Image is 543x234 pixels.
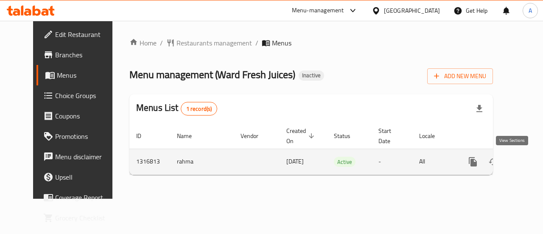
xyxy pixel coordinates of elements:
span: Upsell [55,172,117,182]
li: / [255,38,258,48]
span: Promotions [55,131,117,141]
a: Grocery Checklist [36,208,124,228]
a: Coupons [36,106,124,126]
nav: breadcrumb [129,38,493,48]
span: Choice Groups [55,90,117,101]
span: 1 record(s) [181,105,217,113]
span: Menu disclaimer [55,152,117,162]
button: Change Status [483,152,504,172]
span: Status [334,131,361,141]
div: Total records count [181,102,218,116]
span: Edit Restaurant [55,29,117,39]
td: rahma [170,149,234,175]
span: Vendor [241,131,269,141]
a: Promotions [36,126,124,147]
a: Menu disclaimer [36,147,124,167]
a: Coverage Report [36,187,124,208]
span: Menus [272,38,291,48]
span: Coverage Report [55,192,117,203]
span: Add New Menu [434,71,486,82]
div: Inactive [299,70,324,81]
li: / [160,38,163,48]
a: Upsell [36,167,124,187]
td: 1316813 [129,149,170,175]
span: Grocery Checklist [55,213,117,223]
span: Active [334,157,355,167]
span: ID [136,131,152,141]
td: All [412,149,456,175]
div: Export file [469,99,490,119]
span: Restaurants management [176,38,252,48]
span: Name [177,131,203,141]
a: Restaurants management [166,38,252,48]
a: Branches [36,45,124,65]
button: more [463,152,483,172]
span: Menus [57,70,117,80]
div: [GEOGRAPHIC_DATA] [384,6,440,15]
a: Edit Restaurant [36,24,124,45]
span: Coupons [55,111,117,121]
div: Menu-management [292,6,344,16]
span: [DATE] [286,156,304,167]
a: Home [129,38,157,48]
a: Menus [36,65,124,85]
td: - [372,149,412,175]
h2: Menus List [136,101,217,116]
span: Inactive [299,72,324,79]
span: Created On [286,126,317,146]
span: Branches [55,50,117,60]
span: A [529,6,532,15]
span: Menu management ( Ward Fresh Juices ) [129,65,295,84]
span: Start Date [378,126,402,146]
span: Locale [419,131,446,141]
a: Choice Groups [36,85,124,106]
button: Add New Menu [427,68,493,84]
